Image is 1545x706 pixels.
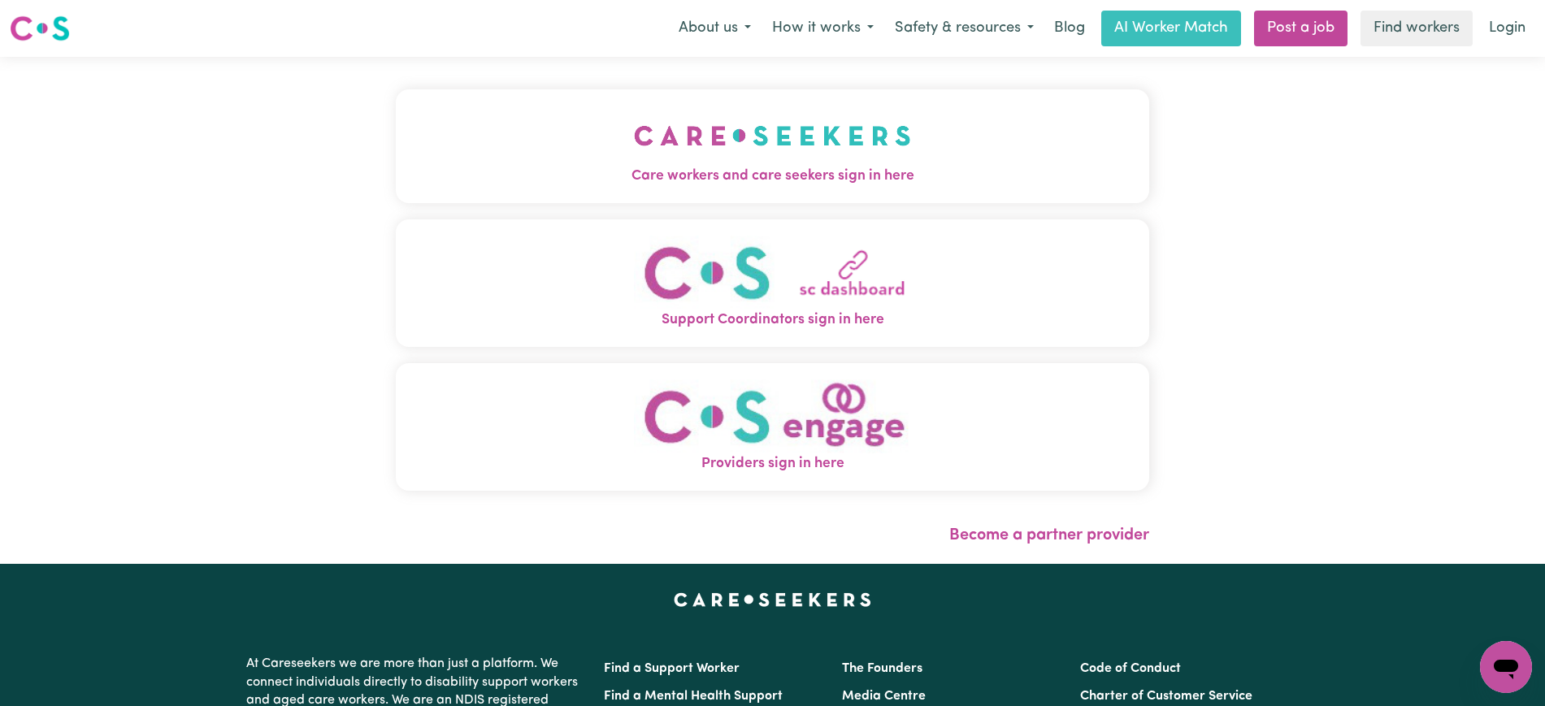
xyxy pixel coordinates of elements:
button: Safety & resources [884,11,1044,45]
a: Blog [1044,11,1095,46]
a: The Founders [842,662,922,675]
a: Find workers [1361,11,1473,46]
button: About us [668,11,762,45]
button: How it works [762,11,884,45]
span: Care workers and care seekers sign in here [396,166,1149,187]
a: Find a Support Worker [604,662,740,675]
a: Post a job [1254,11,1348,46]
span: Support Coordinators sign in here [396,310,1149,331]
a: Careseekers logo [10,10,70,47]
a: Media Centre [842,690,926,703]
button: Providers sign in here [396,363,1149,491]
button: Support Coordinators sign in here [396,219,1149,347]
a: Login [1479,11,1535,46]
a: AI Worker Match [1101,11,1241,46]
img: Careseekers logo [10,14,70,43]
a: Become a partner provider [949,527,1149,544]
a: Code of Conduct [1080,662,1181,675]
a: Charter of Customer Service [1080,690,1252,703]
iframe: Button to launch messaging window [1480,641,1532,693]
a: Careseekers home page [674,593,871,606]
span: Providers sign in here [396,453,1149,474]
button: Care workers and care seekers sign in here [396,89,1149,203]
